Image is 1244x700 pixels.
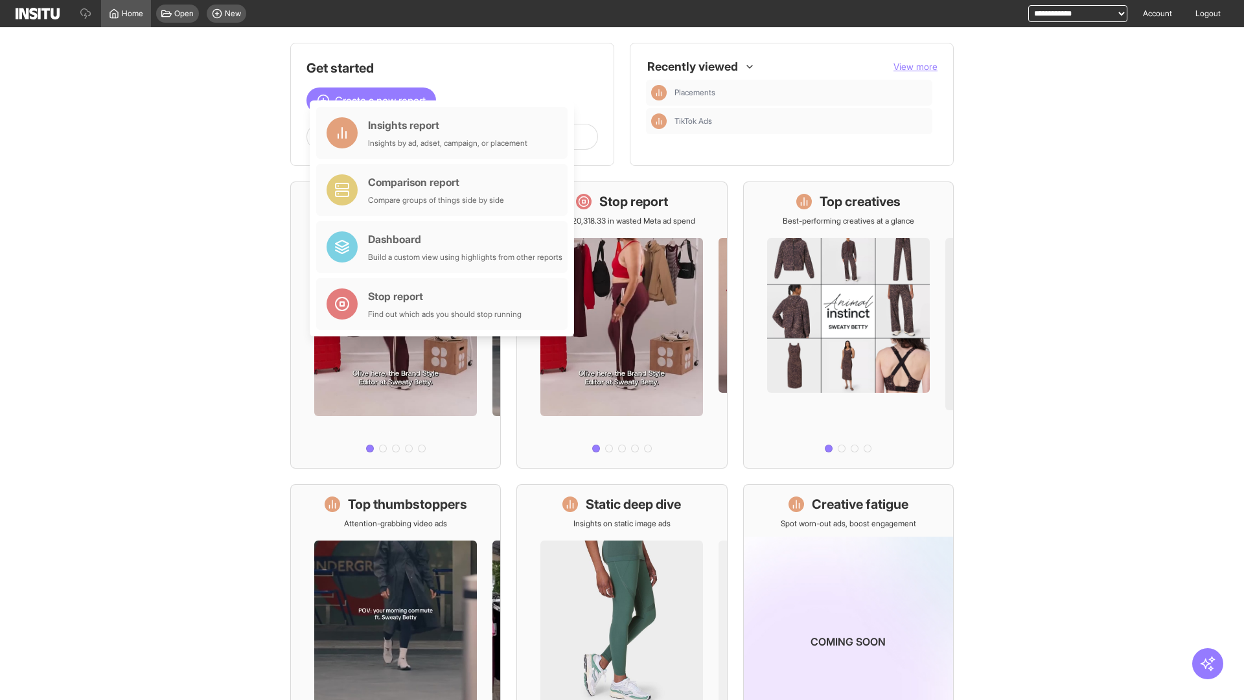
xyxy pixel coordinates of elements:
[516,181,727,469] a: Stop reportSave £20,318.33 in wasted Meta ad spend
[743,181,954,469] a: Top creativesBest-performing creatives at a glance
[368,117,527,133] div: Insights report
[893,61,938,72] span: View more
[674,87,715,98] span: Placements
[573,519,671,529] p: Insights on static image ads
[368,231,562,247] div: Dashboard
[674,116,712,126] span: TikTok Ads
[586,495,681,513] h1: Static deep dive
[16,8,60,19] img: Logo
[549,216,695,226] p: Save £20,318.33 in wasted Meta ad spend
[335,93,426,108] span: Create a new report
[674,87,927,98] span: Placements
[174,8,194,19] span: Open
[368,252,562,262] div: Build a custom view using highlights from other reports
[306,59,598,77] h1: Get started
[820,192,901,211] h1: Top creatives
[893,60,938,73] button: View more
[225,8,241,19] span: New
[368,174,504,190] div: Comparison report
[651,113,667,129] div: Insights
[306,87,436,113] button: Create a new report
[348,495,467,513] h1: Top thumbstoppers
[674,116,927,126] span: TikTok Ads
[368,195,504,205] div: Compare groups of things side by side
[651,85,667,100] div: Insights
[599,192,668,211] h1: Stop report
[122,8,143,19] span: Home
[290,181,501,469] a: What's live nowSee all active ads instantly
[368,288,522,304] div: Stop report
[783,216,914,226] p: Best-performing creatives at a glance
[344,519,447,529] p: Attention-grabbing video ads
[368,138,527,148] div: Insights by ad, adset, campaign, or placement
[368,309,522,320] div: Find out which ads you should stop running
